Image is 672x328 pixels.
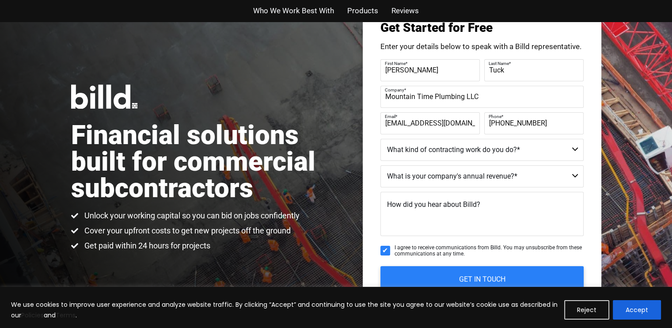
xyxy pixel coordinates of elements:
span: How did you hear about Billd? [387,200,480,209]
span: Cover your upfront costs to get new projects off the ground [82,225,291,236]
span: Unlock your working capital so you can bid on jobs confidently [82,210,300,221]
span: I agree to receive communications from Billd. You may unsubscribe from these communications at an... [395,244,584,257]
a: Products [347,4,378,17]
input: I agree to receive communications from Billd. You may unsubscribe from these communications at an... [380,246,390,256]
span: Company [385,87,404,92]
input: GET IN TOUCH [380,266,584,293]
a: Reviews [391,4,419,17]
a: Policies [21,311,44,320]
a: Terms [56,311,76,320]
p: We use cookies to improve user experience and analyze website traffic. By clicking “Accept” and c... [11,299,558,320]
span: Email [385,114,395,118]
span: Last Name [489,61,509,65]
span: Get paid within 24 hours for projects [82,240,210,251]
span: First Name [385,61,406,65]
span: Phone [489,114,501,118]
h1: Financial solutions built for commercial subcontractors [71,122,336,202]
button: Accept [613,300,661,320]
p: Enter your details below to speak with a Billd representative. [380,43,584,50]
a: Who We Work Best With [253,4,334,17]
h3: Get Started for Free [380,22,584,34]
button: Reject [564,300,609,320]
